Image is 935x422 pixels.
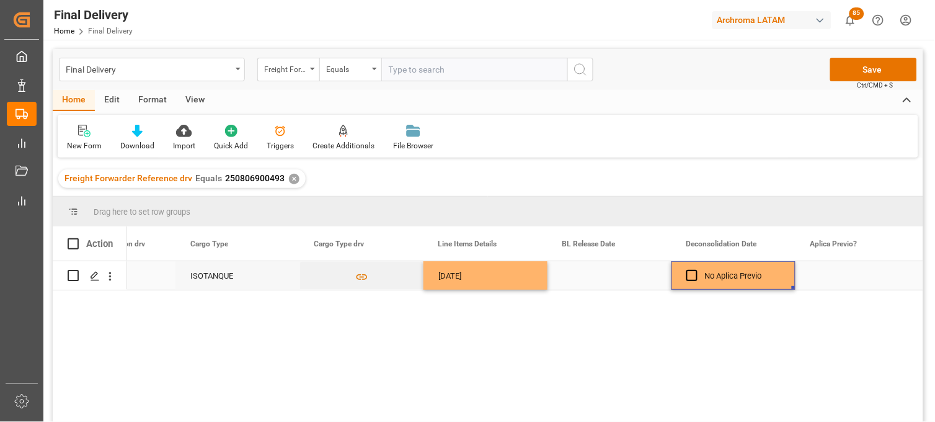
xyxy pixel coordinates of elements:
[64,173,192,183] span: Freight Forwarder Reference drv
[267,140,294,151] div: Triggers
[173,140,195,151] div: Import
[120,140,154,151] div: Download
[289,174,299,184] div: ✕
[562,240,616,248] span: BL Release Date
[195,173,222,183] span: Equals
[129,90,176,111] div: Format
[857,81,893,90] span: Ctrl/CMD + S
[53,90,95,111] div: Home
[54,27,74,35] a: Home
[59,58,245,81] button: open menu
[319,58,381,81] button: open menu
[393,140,433,151] div: File Browser
[225,173,285,183] span: 250806900493
[836,6,864,34] button: show 85 new notifications
[314,240,365,248] span: Cargo Type drv
[686,240,757,248] span: Deconsolidation Date
[257,58,319,81] button: open menu
[214,140,248,151] div: Quick Add
[326,61,368,75] div: Equals
[264,61,306,75] div: Freight Forwarder Reference drv
[175,261,299,290] div: ISOTANQUE
[67,140,102,151] div: New Form
[712,11,831,29] div: Archroma LATAM
[438,240,497,248] span: Line Items Details
[810,240,857,248] span: Aplica Previo?
[54,6,133,24] div: Final Delivery
[849,7,864,20] span: 85
[712,8,836,32] button: Archroma LATAM
[381,58,567,81] input: Type to search
[864,6,892,34] button: Help Center
[66,61,231,76] div: Final Delivery
[176,90,214,111] div: View
[86,238,113,249] div: Action
[423,261,547,290] div: [DATE]
[94,207,190,217] span: Drag here to set row groups
[705,262,781,290] div: No Aplica Previo
[66,240,145,248] span: Responsible Person drv
[95,90,129,111] div: Edit
[190,240,228,248] span: Cargo Type
[53,261,127,290] div: Press SPACE to select this row.
[830,58,917,81] button: Save
[312,140,374,151] div: Create Additionals
[567,58,593,81] button: search button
